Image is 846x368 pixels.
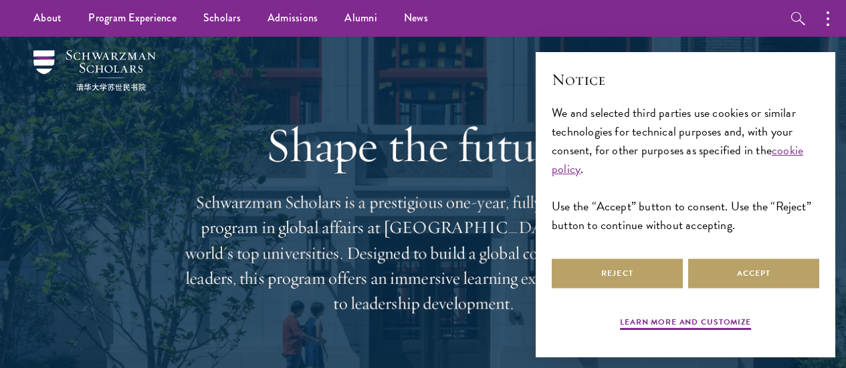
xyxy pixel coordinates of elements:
[183,117,664,173] h1: Shape the future.
[620,316,751,332] button: Learn more and customize
[33,50,156,91] img: Schwarzman Scholars
[552,141,803,178] a: cookie policy
[552,68,819,91] h2: Notice
[183,190,664,317] p: Schwarzman Scholars is a prestigious one-year, fully funded master’s program in global affairs at...
[552,258,683,289] button: Reject
[688,258,819,289] button: Accept
[552,104,819,235] div: We and selected third parties use cookies or similar technologies for technical purposes and, wit...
